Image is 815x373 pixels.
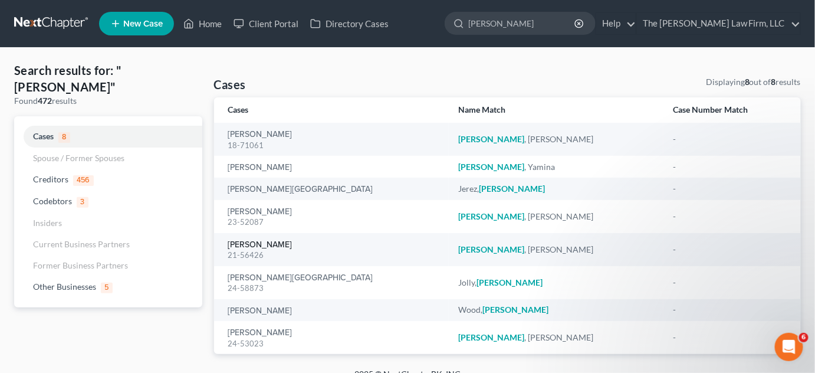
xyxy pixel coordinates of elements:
h4: Cases [214,76,246,93]
em: [PERSON_NAME] [458,332,524,342]
div: - [673,304,787,316]
a: Directory Cases [304,13,395,34]
div: , [PERSON_NAME] [458,244,654,256]
a: Help [596,13,636,34]
span: Codebtors [33,196,72,206]
a: Codebtors3 [14,191,202,212]
span: 3 [77,197,88,208]
span: Spouse / Former Spouses [33,153,124,163]
em: [PERSON_NAME] [476,277,543,287]
span: 6 [799,333,809,342]
em: [PERSON_NAME] [458,211,524,221]
strong: 8 [745,77,750,87]
span: Current Business Partners [33,239,130,249]
div: - [673,133,787,145]
a: [PERSON_NAME] [228,208,293,216]
a: [PERSON_NAME] [228,307,293,315]
iframe: Intercom live chat [775,333,803,361]
div: 21-56426 [228,250,440,261]
div: Found results [14,95,202,107]
div: , Yamina [458,161,654,173]
a: Client Portal [228,13,304,34]
strong: 472 [38,96,52,106]
div: - [673,211,787,223]
a: [PERSON_NAME][GEOGRAPHIC_DATA] [228,274,373,282]
div: Jerez, [458,183,654,195]
a: [PERSON_NAME] [228,130,293,139]
a: [PERSON_NAME][GEOGRAPHIC_DATA] [228,185,373,194]
div: - [673,244,787,256]
a: Home [178,13,228,34]
em: [PERSON_NAME] [458,244,524,254]
em: [PERSON_NAME] [458,134,524,144]
div: 18-71061 [228,140,440,151]
a: [PERSON_NAME] [228,329,293,337]
em: [PERSON_NAME] [458,162,524,172]
div: , [PERSON_NAME] [458,133,654,145]
span: Creditors [33,174,68,184]
a: Other Businesses5 [14,276,202,298]
div: - [673,183,787,195]
span: 5 [101,283,113,293]
span: 8 [58,132,70,143]
span: New Case [123,19,163,28]
div: - [673,161,787,173]
span: Former Business Partners [33,260,128,270]
div: 24-58873 [228,283,440,294]
div: Displaying out of results [706,76,801,88]
div: Wood, [458,304,654,316]
div: 23-52087 [228,217,440,228]
span: 456 [73,175,94,186]
div: , [PERSON_NAME] [458,332,654,343]
h4: Search results for: "[PERSON_NAME]" [14,62,202,95]
a: Former Business Partners [14,255,202,276]
input: Search by name... [468,12,576,34]
span: Insiders [33,218,62,228]
a: Creditors456 [14,169,202,191]
strong: 8 [771,77,776,87]
em: [PERSON_NAME] [482,305,548,315]
span: Other Businesses [33,282,96,292]
th: Cases [214,97,449,123]
span: Cases [33,131,54,141]
div: 24-53023 [228,338,440,349]
a: Insiders [14,212,202,234]
a: Current Business Partners [14,234,202,255]
div: - [673,277,787,289]
em: [PERSON_NAME] [479,184,545,194]
a: Spouse / Former Spouses [14,148,202,169]
th: Case Number Match [663,97,801,123]
div: - [673,332,787,343]
a: [PERSON_NAME] [228,241,293,249]
a: The [PERSON_NAME] Law Firm, LLC [637,13,800,34]
a: Cases8 [14,126,202,148]
div: Jolly, [458,277,654,289]
th: Name Match [449,97,663,123]
a: [PERSON_NAME] [228,163,293,172]
div: , [PERSON_NAME] [458,211,654,223]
